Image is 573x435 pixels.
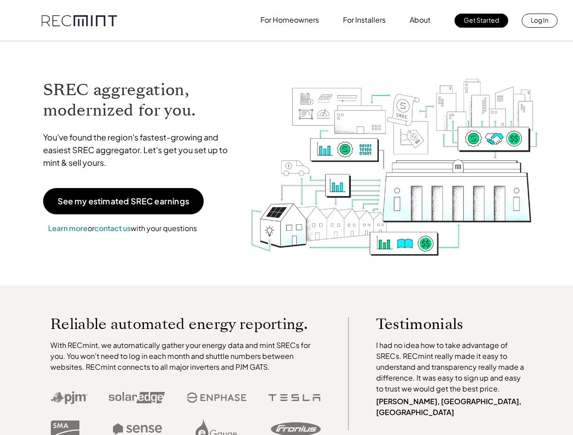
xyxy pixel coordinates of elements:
[50,317,321,331] p: Reliable automated energy reporting.
[94,223,131,233] a: contact us
[376,317,511,331] p: Testimonials
[522,14,558,28] a: Log In
[410,14,431,26] p: About
[50,340,321,372] p: With RECmint, we automatically gather your energy data and mint SRECs for you. You won't need to ...
[376,340,529,394] p: I had no idea how to take advantage of SRECs. RECmint really made it easy to understand and trans...
[455,14,508,28] a: Get Started
[43,80,236,121] h1: SREC aggregation, modernized for you.
[43,188,204,214] a: See my estimated SREC earnings
[48,223,88,233] a: Learn more
[376,396,529,418] p: [PERSON_NAME], [GEOGRAPHIC_DATA], [GEOGRAPHIC_DATA]
[260,14,319,26] p: For Homeowners
[58,197,189,205] p: See my estimated SREC earnings
[531,14,549,26] p: Log In
[250,55,539,258] img: RECmint value cycle
[464,14,499,26] p: Get Started
[43,222,202,234] p: or with your questions
[343,14,386,26] p: For Installers
[43,131,236,169] p: You've found the region's fastest-growing and easiest SREC aggregator. Let's get you set up to mi...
